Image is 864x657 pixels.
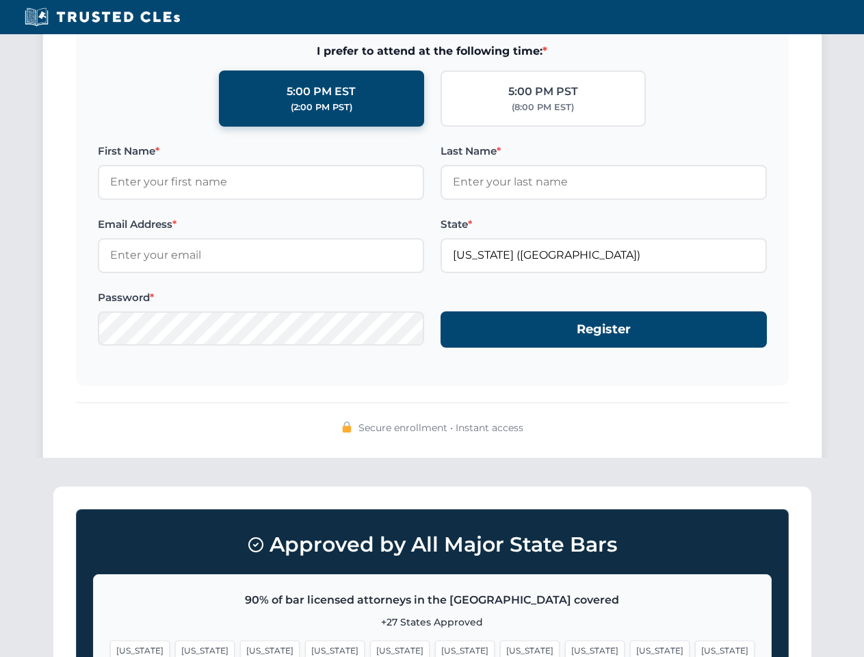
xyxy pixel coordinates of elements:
[110,591,755,609] p: 90% of bar licensed attorneys in the [GEOGRAPHIC_DATA] covered
[110,615,755,630] p: +27 States Approved
[98,143,424,159] label: First Name
[98,216,424,233] label: Email Address
[98,289,424,306] label: Password
[441,216,767,233] label: State
[93,526,772,563] h3: Approved by All Major State Bars
[98,238,424,272] input: Enter your email
[441,143,767,159] label: Last Name
[341,422,352,433] img: 🔒
[512,101,574,114] div: (8:00 PM EST)
[508,83,578,101] div: 5:00 PM PST
[98,165,424,199] input: Enter your first name
[98,42,767,60] span: I prefer to attend at the following time:
[287,83,356,101] div: 5:00 PM EST
[441,238,767,272] input: Florida (FL)
[291,101,352,114] div: (2:00 PM PST)
[21,7,184,27] img: Trusted CLEs
[441,165,767,199] input: Enter your last name
[441,311,767,348] button: Register
[358,420,523,435] span: Secure enrollment • Instant access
